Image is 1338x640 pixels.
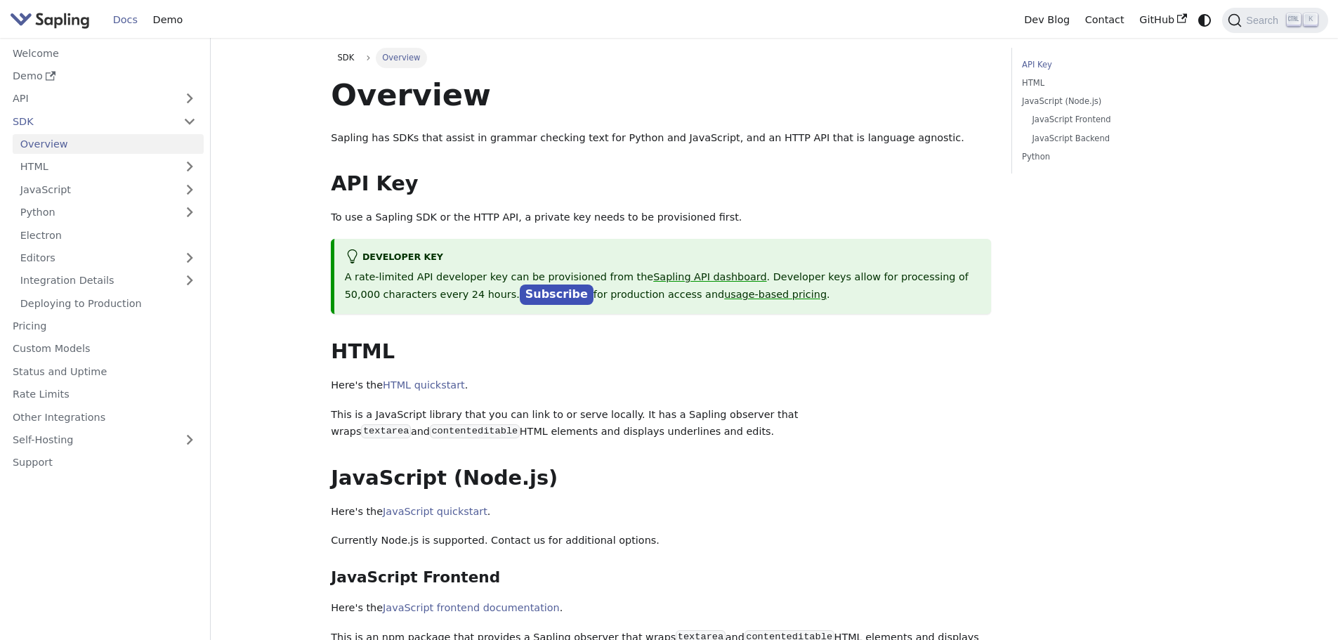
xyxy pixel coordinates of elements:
[1022,150,1212,164] a: Python
[105,9,145,31] a: Docs
[331,407,991,440] p: This is a JavaScript library that you can link to or serve locally. It has a Sapling observer tha...
[5,66,204,86] a: Demo
[331,504,991,521] p: Here's the .
[10,10,90,30] img: Sapling.ai
[5,43,204,63] a: Welcome
[361,424,410,438] code: textarea
[1016,9,1077,31] a: Dev Blog
[13,157,204,177] a: HTML
[331,568,991,587] h3: JavaScript Frontend
[338,53,355,63] span: SDK
[10,10,95,30] a: Sapling.ai
[145,9,190,31] a: Demo
[13,179,204,200] a: JavaScript
[345,249,981,266] div: Developer Key
[331,339,991,365] h2: HTML
[331,533,991,549] p: Currently Node.js is supported. Contact us for additional options.
[5,361,204,381] a: Status and Uptime
[1132,9,1194,31] a: GitHub
[5,111,176,131] a: SDK
[1195,10,1215,30] button: Switch between dark and light mode (currently system mode)
[430,424,520,438] code: contenteditable
[331,76,991,114] h1: Overview
[383,602,560,613] a: JavaScript frontend documentation
[724,289,827,300] a: usage-based pricing
[376,48,427,67] span: Overview
[176,111,204,131] button: Collapse sidebar category 'SDK'
[331,377,991,394] p: Here's the .
[5,430,204,450] a: Self-Hosting
[383,379,465,391] a: HTML quickstart
[331,171,991,197] h2: API Key
[176,248,204,268] button: Expand sidebar category 'Editors'
[1022,95,1212,108] a: JavaScript (Node.js)
[331,209,991,226] p: To use a Sapling SDK or the HTTP API, a private key needs to be provisioned first.
[13,293,204,313] a: Deploying to Production
[383,506,487,517] a: JavaScript quickstart
[176,89,204,109] button: Expand sidebar category 'API'
[13,134,204,155] a: Overview
[13,202,204,223] a: Python
[331,130,991,147] p: Sapling has SDKs that assist in grammar checking text for Python and JavaScript, and an HTTP API ...
[653,271,766,282] a: Sapling API dashboard
[1222,8,1327,33] button: Search (Ctrl+K)
[331,600,991,617] p: Here's the .
[1242,15,1287,26] span: Search
[345,269,981,304] p: A rate-limited API developer key can be provisioned from the . Developer keys allow for processin...
[5,339,204,359] a: Custom Models
[331,48,991,67] nav: Breadcrumbs
[5,452,204,473] a: Support
[13,248,176,268] a: Editors
[1304,13,1318,26] kbd: K
[5,89,176,109] a: API
[5,384,204,405] a: Rate Limits
[331,48,360,67] a: SDK
[13,225,204,245] a: Electron
[520,285,593,305] a: Subscribe
[13,270,204,291] a: Integration Details
[1022,77,1212,90] a: HTML
[331,466,991,491] h2: JavaScript (Node.js)
[5,316,204,337] a: Pricing
[1032,132,1207,145] a: JavaScript Backend
[1022,58,1212,72] a: API Key
[1032,113,1207,126] a: JavaScript Frontend
[5,407,204,427] a: Other Integrations
[1077,9,1132,31] a: Contact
